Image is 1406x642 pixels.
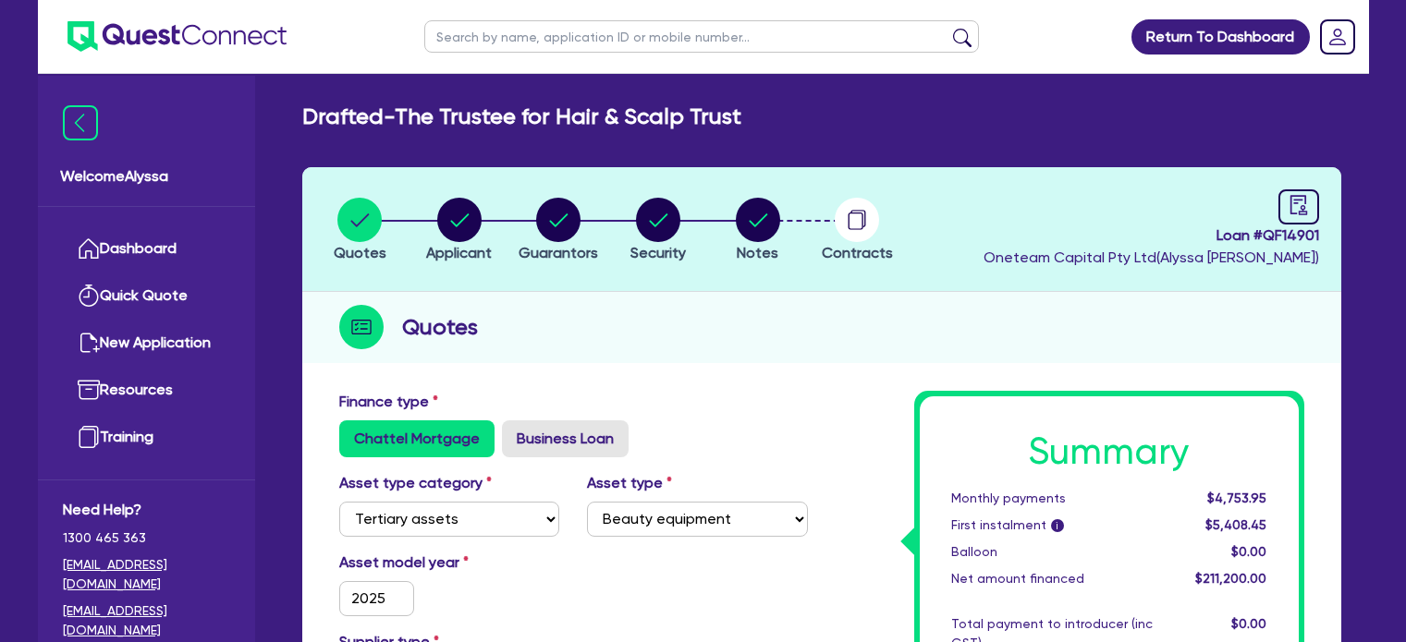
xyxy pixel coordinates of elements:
[1231,616,1266,631] span: $0.00
[1131,19,1310,55] a: Return To Dashboard
[937,569,1167,588] div: Net amount financed
[1289,195,1309,215] span: audit
[937,515,1167,535] div: First instalment
[1207,491,1266,505] span: $4,753.95
[78,285,100,307] img: quick-quote
[302,103,741,130] h2: Drafted - The Trustee for Hair & Scalp Trust
[63,273,230,320] a: Quick Quote
[426,244,492,261] span: Applicant
[502,420,629,457] label: Business Loan
[339,420,495,457] label: Chattel Mortgage
[519,244,598,261] span: Guarantors
[78,332,100,354] img: new-application
[1278,189,1319,224] a: audit
[339,391,438,413] label: Finance type
[78,426,100,448] img: training
[984,248,1319,266] span: Oneteam Capital Pty Ltd ( Alyssa [PERSON_NAME] )
[334,244,386,261] span: Quotes
[937,542,1167,562] div: Balloon
[78,379,100,401] img: resources
[63,601,230,640] a: [EMAIL_ADDRESS][DOMAIN_NAME]
[67,21,287,52] img: quest-connect-logo-blue
[424,20,979,53] input: Search by name, application ID or mobile number...
[951,430,1267,474] h1: Summary
[63,414,230,461] a: Training
[63,555,230,594] a: [EMAIL_ADDRESS][DOMAIN_NAME]
[518,197,599,265] button: Guarantors
[333,197,387,265] button: Quotes
[1314,13,1362,61] a: Dropdown toggle
[1205,517,1266,532] span: $5,408.45
[63,367,230,414] a: Resources
[1231,544,1266,559] span: $0.00
[821,197,894,265] button: Contracts
[63,528,230,548] span: 1300 465 363
[63,225,230,273] a: Dashboard
[60,165,233,188] span: Welcome Alyssa
[63,105,98,140] img: icon-menu-close
[822,244,893,261] span: Contracts
[587,472,672,494] label: Asset type
[339,305,384,349] img: step-icon
[339,472,492,494] label: Asset type category
[630,197,687,265] button: Security
[402,310,478,344] h2: Quotes
[630,244,686,261] span: Security
[984,224,1319,247] span: Loan # QF14901
[63,499,230,521] span: Need Help?
[1195,571,1266,586] span: $211,200.00
[425,197,493,265] button: Applicant
[325,551,574,574] label: Asset model year
[63,320,230,367] a: New Application
[737,244,778,261] span: Notes
[1050,519,1063,532] span: i
[735,197,781,265] button: Notes
[937,489,1167,508] div: Monthly payments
